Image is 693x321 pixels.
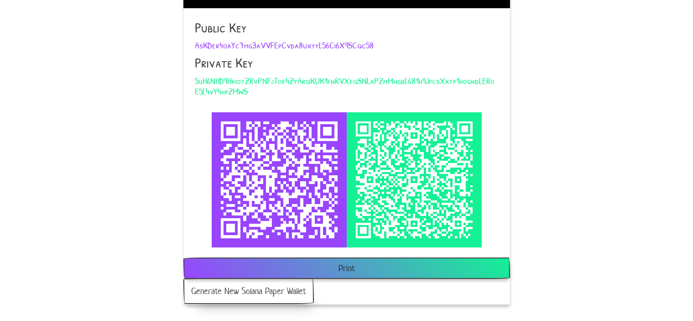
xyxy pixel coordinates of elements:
span: 5uH6NHD9HkiotZRvPNFjToe4ZyArqKUK1fnRVXeqSNLaPZmMngbL681h9JpcsXkyp1hogndLERoE5L4vY4hpZMWS [195,74,495,97]
h4: Private Key [195,55,499,71]
span: AsKDer4oaYc7mg3aVVFEpCvda8uxyyL56Ci6X9SCqc58 [195,39,374,51]
img: H7Tv0xIX4JJKAAAAAElFTkSuQmCC [356,121,473,238]
button: Print [183,258,510,279]
button: Generate New Solana Paper Wallet [183,278,314,304]
div: 5uH6NHD9HkiotZRvPNFjToe4ZyArqKUK1fnRVXeqSNLaPZmMngbL681h9JpcsXkyp1hogndLERoE5L4vY4hpZMWS [356,121,473,238]
img: 9PAXtVwSrWirP3VMQoA6grTpJ1VirSvAGAQp5U7TgCwV2BlPGhCKcc45xi0rwAgAKhvVaBlKoC6WDRpUwGApJ2FgZrUGai6Pb... [221,121,338,238]
div: AsKDer4oaYc7mg3aVVFEpCvda8uxyyL56Ci6X9SCqc58 [221,121,338,238]
h4: Public Key [195,20,499,36]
